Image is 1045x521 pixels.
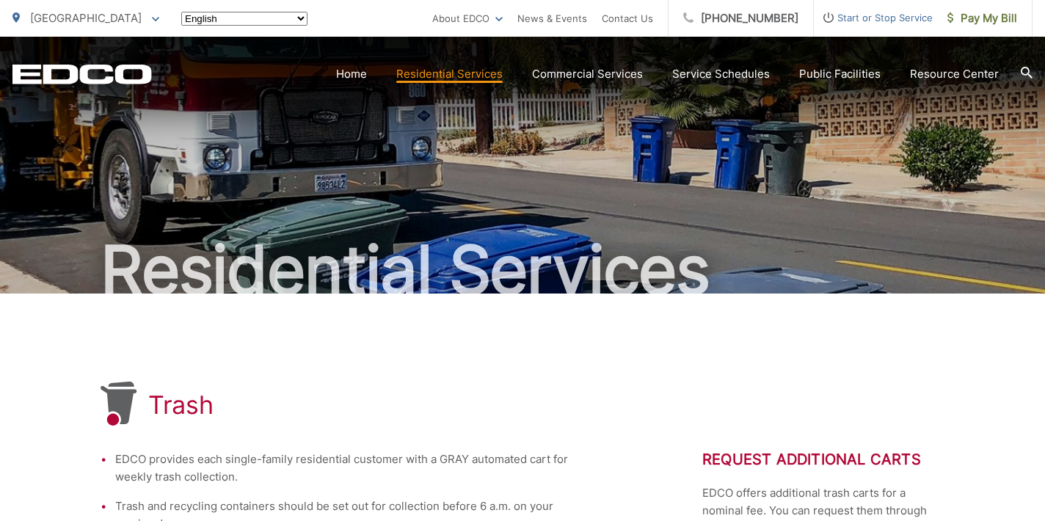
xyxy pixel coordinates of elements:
[672,65,770,83] a: Service Schedules
[947,10,1017,27] span: Pay My Bill
[115,451,585,486] li: EDCO provides each single-family residential customer with a GRAY automated cart for weekly trash...
[181,12,307,26] select: Select a language
[396,65,503,83] a: Residential Services
[702,451,944,468] h2: Request Additional Carts
[148,390,214,420] h1: Trash
[12,64,152,84] a: EDCD logo. Return to the homepage.
[12,233,1033,307] h2: Residential Services
[910,65,999,83] a: Resource Center
[799,65,881,83] a: Public Facilities
[532,65,643,83] a: Commercial Services
[517,10,587,27] a: News & Events
[30,11,142,25] span: [GEOGRAPHIC_DATA]
[336,65,367,83] a: Home
[432,10,503,27] a: About EDCO
[602,10,653,27] a: Contact Us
